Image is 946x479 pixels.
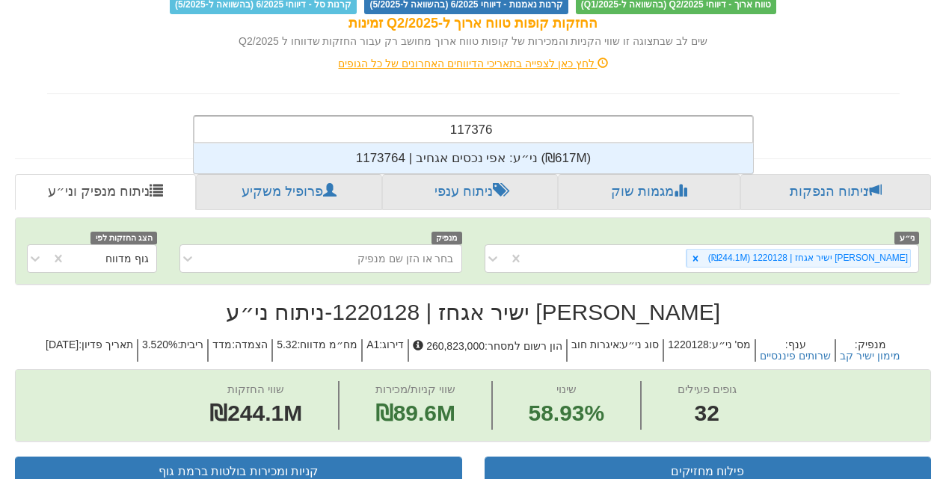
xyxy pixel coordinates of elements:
[209,401,302,425] span: ₪244.1M
[755,339,835,362] h5: ענף :
[431,232,462,244] span: מנפיק
[760,350,831,362] button: שרותים פיננסיים
[663,339,755,362] h5: מס' ני״ע : 1220128
[678,383,737,395] span: גופים פעילים
[207,339,271,362] h5: הצמדה : מדד
[894,232,919,244] span: ני״ע
[375,401,455,425] span: ₪89.6M
[566,339,663,362] h5: סוג ני״ע : איגרות חוב
[835,339,904,362] h5: מנפיק :
[357,251,454,266] div: בחר או הזן שם מנפיק
[271,339,361,362] h5: מח״מ מדווח : 5.32
[196,174,381,210] a: פרופיל משקיע
[528,398,604,430] span: 58.93%
[497,465,920,478] h3: פילוח מחזיקים
[42,339,137,362] h5: תאריך פדיון : [DATE]
[382,174,558,210] a: ניתוח ענפי
[408,339,565,362] h5: הון רשום למסחר : 260,823,000
[194,143,753,173] div: grid
[137,339,207,362] h5: ריבית : 3.520%
[15,174,196,210] a: ניתוח מנפיק וני״ע
[361,339,408,362] h5: דירוג : A1
[740,174,931,210] a: ניתוח הנפקות
[15,300,931,324] h2: [PERSON_NAME] ישיר אגחז | 1220128 - ניתוח ני״ע
[558,174,740,210] a: מגמות שוק
[556,383,577,395] span: שינוי
[27,465,450,478] h3: קניות ומכירות בולטות ברמת גוף
[704,250,910,267] div: [PERSON_NAME] ישיר אגחז | 1220128 (₪244.1M)
[840,350,900,362] button: מימון ישיר קב
[47,14,900,34] div: החזקות קופות טווח ארוך ל-Q2/2025 זמינות
[227,383,284,395] span: שווי החזקות
[678,398,737,430] span: 32
[105,251,149,266] div: גוף מדווח
[194,143,753,173] div: ני״ע: ‏אפי נכסים אגחיב | 1173764 ‎(₪617M)‎
[90,232,156,244] span: הצג החזקות לפי
[375,383,455,395] span: שווי קניות/מכירות
[47,34,900,49] div: שים לב שבתצוגה זו שווי הקניות והמכירות של קופות טווח ארוך מחושב רק עבור החזקות שדווחו ל Q2/2025
[36,56,911,71] div: לחץ כאן לצפייה בתאריכי הדיווחים האחרונים של כל הגופים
